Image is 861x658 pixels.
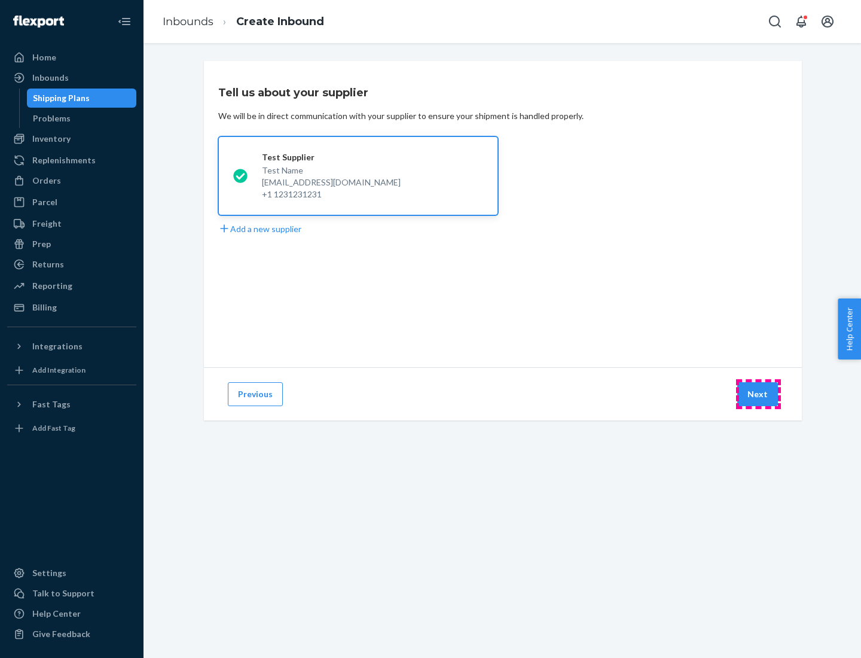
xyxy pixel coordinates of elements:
a: Talk to Support [7,584,136,603]
div: Help Center [32,608,81,620]
a: Shipping Plans [27,89,137,108]
div: Give Feedback [32,628,90,640]
div: Settings [32,567,66,579]
button: Give Feedback [7,625,136,644]
div: Reporting [32,280,72,292]
a: Inventory [7,129,136,148]
a: Help Center [7,604,136,623]
a: Parcel [7,193,136,212]
a: Problems [27,109,137,128]
div: Talk to Support [32,587,94,599]
a: Billing [7,298,136,317]
div: Parcel [32,196,57,208]
button: Help Center [838,298,861,360]
div: Replenishments [32,154,96,166]
a: Settings [7,563,136,583]
button: Fast Tags [7,395,136,414]
button: Add a new supplier [218,223,301,235]
a: Add Fast Tag [7,419,136,438]
a: Replenishments [7,151,136,170]
div: Orders [32,175,61,187]
div: Fast Tags [32,398,71,410]
a: Add Integration [7,361,136,380]
div: Shipping Plans [33,92,90,104]
a: Inbounds [163,15,213,28]
a: Returns [7,255,136,274]
img: Flexport logo [13,16,64,28]
div: Inbounds [32,72,69,84]
div: Problems [33,112,71,124]
a: Freight [7,214,136,233]
button: Next [737,382,778,406]
button: Previous [228,382,283,406]
div: Add Fast Tag [32,423,75,433]
div: Integrations [32,340,83,352]
a: Orders [7,171,136,190]
button: Open Search Box [763,10,787,33]
button: Open account menu [816,10,839,33]
a: Inbounds [7,68,136,87]
div: Home [32,51,56,63]
div: Inventory [32,133,71,145]
ol: breadcrumbs [153,4,334,39]
h3: Tell us about your supplier [218,85,368,100]
div: Freight [32,218,62,230]
button: Integrations [7,337,136,356]
button: Open notifications [789,10,813,33]
a: Create Inbound [236,15,324,28]
a: Reporting [7,276,136,296]
div: Add Integration [32,365,86,375]
div: Returns [32,258,64,270]
div: Billing [32,301,57,313]
div: Prep [32,238,51,250]
div: We will be in direct communication with your supplier to ensure your shipment is handled properly. [218,110,584,122]
a: Prep [7,234,136,254]
button: Close Navigation [112,10,136,33]
a: Home [7,48,136,67]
